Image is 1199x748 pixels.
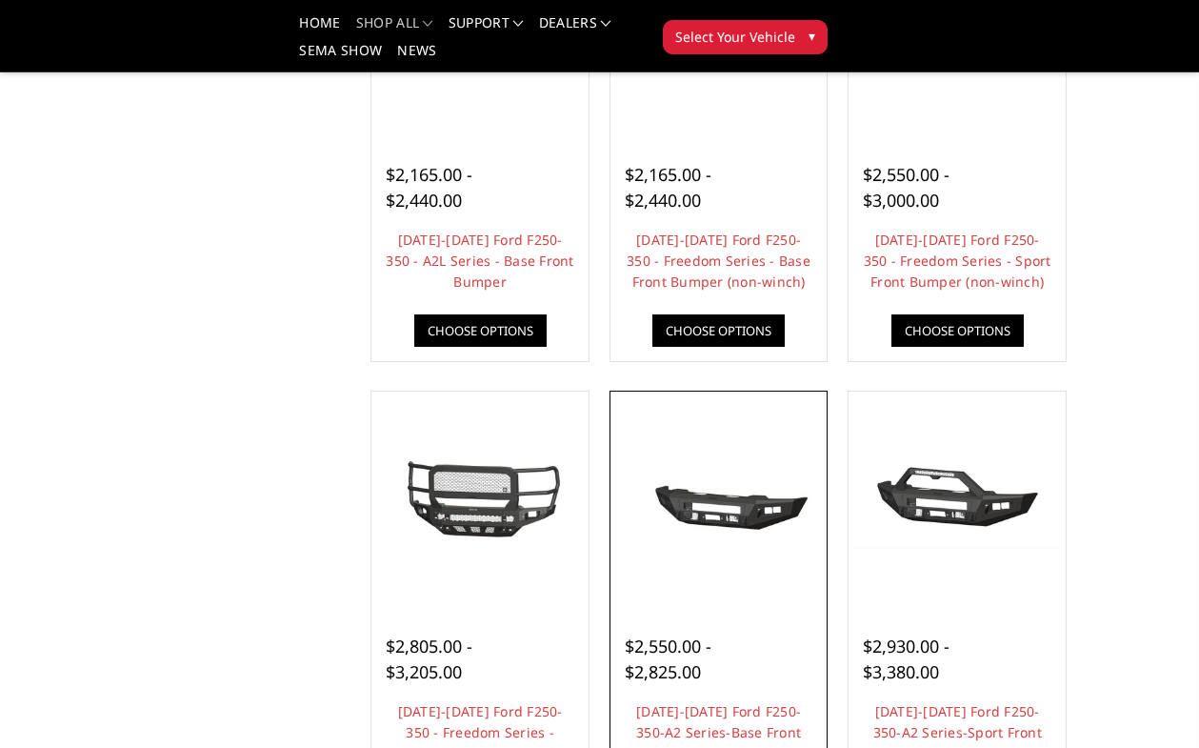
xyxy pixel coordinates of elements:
span: $2,805.00 - $3,205.00 [386,635,472,683]
span: Select Your Vehicle [675,27,795,47]
a: 2023-2025 Ford F250-350-A2 Series-Base Front Bumper (winch mount) 2023-2025 Ford F250-350-A2 Seri... [615,396,823,604]
img: 2023-2025 Ford F250-350 - Freedom Series - Extreme Front Bumper [376,443,584,556]
iframe: Chat Widget [1104,657,1199,748]
a: shop all [356,16,433,44]
a: Choose Options [891,314,1024,347]
a: Dealers [539,16,611,44]
span: ▾ [809,26,815,46]
a: News [397,44,436,71]
a: Choose Options [652,314,785,347]
span: $2,165.00 - $2,440.00 [386,163,472,212]
a: 2023-2025 Ford F250-350 - Freedom Series - Extreme Front Bumper 2023-2025 Ford F250-350 - Freedom... [376,396,584,604]
a: 2023-2025 Ford F250-350-A2 Series-Sport Front Bumper (winch mount) 2023-2025 Ford F250-350-A2 Ser... [853,396,1061,604]
span: $2,165.00 - $2,440.00 [625,163,711,212]
a: Home [299,16,340,44]
span: $2,550.00 - $3,000.00 [863,163,949,212]
a: Support [449,16,524,44]
a: SEMA Show [299,44,382,71]
img: 2023-2025 Ford F250-350-A2 Series-Base Front Bumper (winch mount) [615,452,823,549]
img: 2023-2025 Ford F250-350-A2 Series-Sport Front Bumper (winch mount) [853,452,1061,549]
button: Select Your Vehicle [663,20,828,54]
a: [DATE]-[DATE] Ford F250-350 - A2L Series - Base Front Bumper [386,231,573,291]
span: $2,930.00 - $3,380.00 [863,635,949,683]
a: [DATE]-[DATE] Ford F250-350 - Freedom Series - Sport Front Bumper (non-winch) [864,231,1051,291]
span: $2,550.00 - $2,825.00 [625,635,711,683]
a: [DATE]-[DATE] Ford F250-350 - Freedom Series - Base Front Bumper (non-winch) [627,231,810,291]
a: Choose Options [414,314,547,347]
